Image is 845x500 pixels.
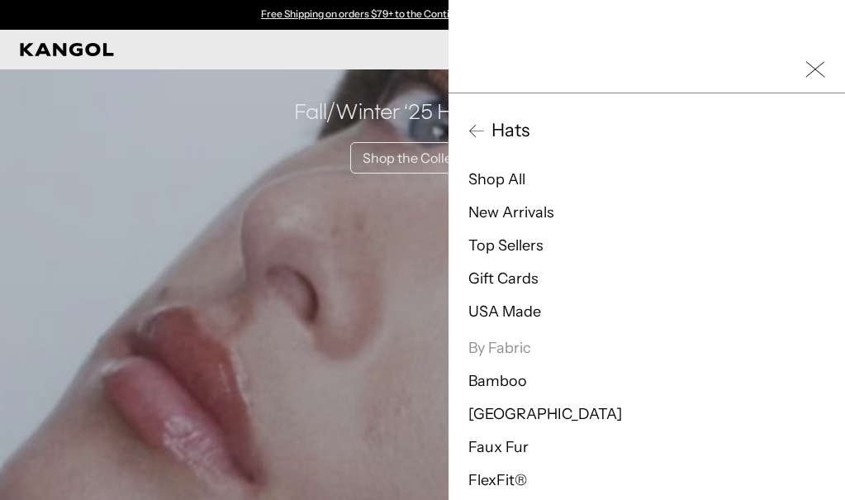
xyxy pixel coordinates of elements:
[468,170,525,188] a: Shop All
[468,438,529,456] a: Faux Fur
[468,118,825,143] button: Hats
[468,269,539,288] a: Gift Cards
[485,118,529,143] span: Hats
[468,372,527,390] a: Bamboo
[805,60,825,79] button: Close Mobile Nav
[468,236,544,255] a: Top Sellers
[468,203,554,221] a: New Arrivals
[468,471,527,489] a: FlexFit®
[468,302,541,321] a: USA Made
[468,338,825,358] p: By Fabric
[468,405,622,423] a: [GEOGRAPHIC_DATA]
